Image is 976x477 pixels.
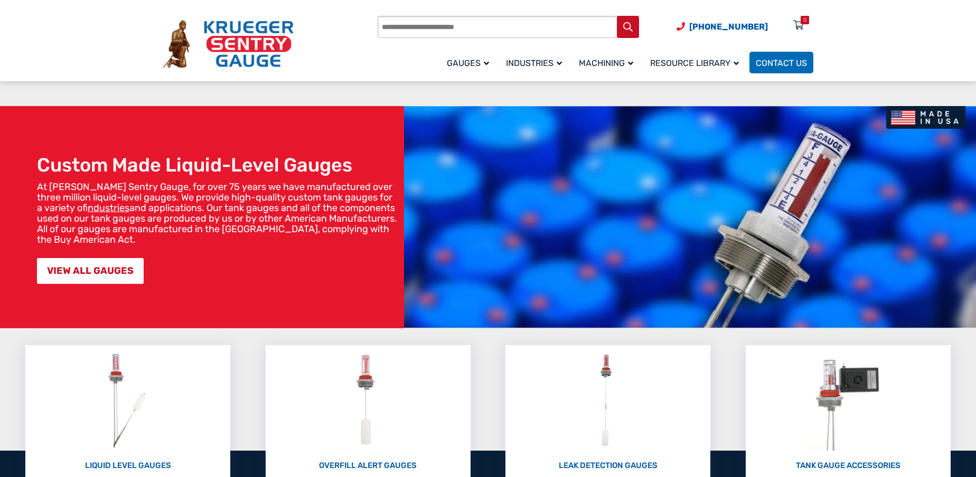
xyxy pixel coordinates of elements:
[88,202,129,214] a: industries
[31,460,225,472] p: LIQUID LEVEL GAUGES
[100,350,156,451] img: Liquid Level Gauges
[751,460,945,472] p: TANK GAUGE ACCESSORIES
[749,52,813,73] a: Contact Us
[37,154,399,176] h1: Custom Made Liquid-Level Gauges
[500,50,573,75] a: Industries
[447,58,489,68] span: Gauges
[404,106,976,328] img: bg_hero_bannerksentry
[677,20,768,33] a: Phone Number (920) 434-8860
[803,16,806,24] div: 0
[756,58,807,68] span: Contact Us
[440,50,500,75] a: Gauges
[805,350,890,451] img: Tank Gauge Accessories
[689,22,768,32] span: [PHONE_NUMBER]
[37,182,399,245] p: At [PERSON_NAME] Sentry Gauge, for over 75 years we have manufactured over three million liquid-l...
[163,20,294,69] img: Krueger Sentry Gauge
[644,50,749,75] a: Resource Library
[344,350,391,451] img: Overfill Alert Gauges
[886,106,965,129] img: Made In USA
[579,58,633,68] span: Machining
[271,460,465,472] p: OVERFILL ALERT GAUGES
[573,50,644,75] a: Machining
[587,350,629,451] img: Leak Detection Gauges
[511,460,705,472] p: LEAK DETECTION GAUGES
[650,58,739,68] span: Resource Library
[37,258,144,284] a: VIEW ALL GAUGES
[506,58,562,68] span: Industries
